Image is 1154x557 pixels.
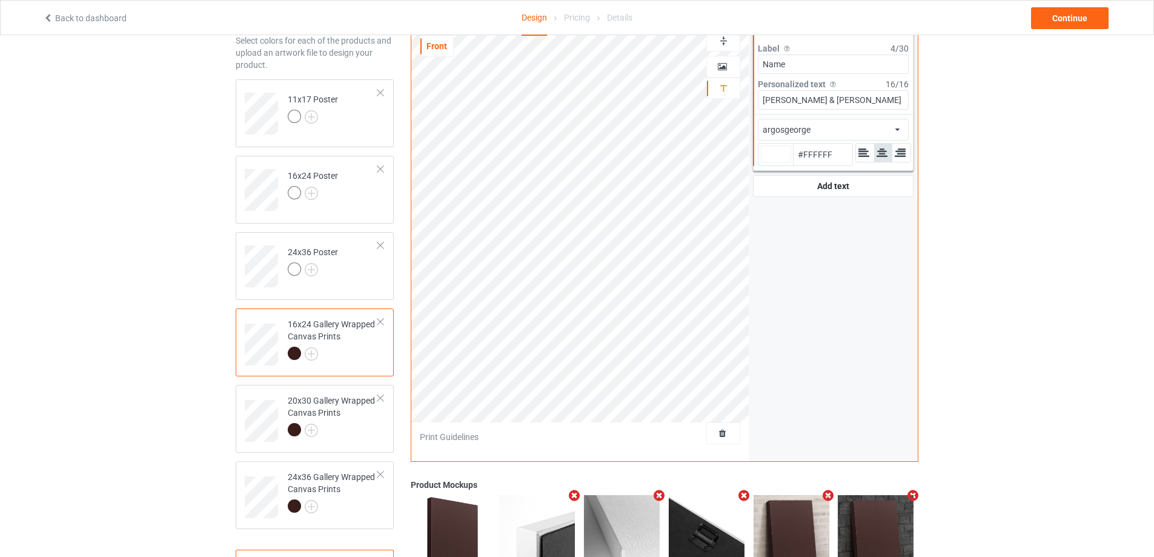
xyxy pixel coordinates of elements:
div: 24x36 Poster [288,246,338,275]
div: 24x36 Gallery Wrapped Canvas Prints [236,461,394,529]
input: Your text [758,90,909,110]
div: 16x24 Poster [288,170,338,199]
div: 24x36 Gallery Wrapped Canvas Prints [288,471,378,512]
img: svg+xml;base64,PD94bWwgdmVyc2lvbj0iMS4wIiBlbmNvZGluZz0iVVRGLTgiPz4KPHN2ZyB3aWR0aD0iMjJweCIgaGVpZ2... [305,187,318,200]
div: Details [607,1,632,35]
div: Print Guidelines [420,431,479,443]
div: 16x24 Gallery Wrapped Canvas Prints [236,309,394,376]
a: Back to dashboard [43,13,127,23]
div: Add text [753,175,914,197]
i: Remove mockup [906,489,921,502]
i: Remove mockup [652,489,667,502]
img: svg+xml;base64,PD94bWwgdmVyc2lvbj0iMS4wIiBlbmNvZGluZz0iVVRGLTgiPz4KPHN2ZyB3aWR0aD0iMjJweCIgaGVpZ2... [305,263,318,276]
div: 11x17 Poster [236,79,394,147]
img: svg+xml;base64,PD94bWwgdmVyc2lvbj0iMS4wIiBlbmNvZGluZz0iVVRGLTgiPz4KPHN2ZyB3aWR0aD0iMjJweCIgaGVpZ2... [305,500,318,513]
div: Product Mockups [411,479,918,491]
div: Pricing [564,1,590,35]
div: 11x17 Poster [288,93,338,122]
div: Front [420,40,453,52]
img: svg%3E%0A [718,35,729,47]
div: Continue [1031,7,1109,29]
div: 20x30 Gallery Wrapped Canvas Prints [236,385,394,453]
div: 4 / 30 [890,42,909,55]
img: svg%3E%0A [782,44,792,53]
img: svg%3E%0A [828,79,838,89]
div: 24x36 Poster [236,232,394,300]
span: Personalized text [758,79,826,89]
i: Remove mockup [736,489,751,502]
div: 16x24 Gallery Wrapped Canvas Prints [288,318,378,359]
div: 16 / 16 [886,78,909,90]
img: svg+xml;base64,PD94bWwgdmVyc2lvbj0iMS4wIiBlbmNvZGluZz0iVVRGLTgiPz4KPHN2ZyB3aWR0aD0iMjJweCIgaGVpZ2... [305,347,318,361]
i: Remove mockup [821,489,836,502]
i: Remove mockup [567,489,582,502]
img: svg%3E%0A [718,82,729,94]
span: Label [758,44,780,53]
div: 16x24 Poster [236,156,394,224]
div: Design [522,1,547,36]
div: 20x30 Gallery Wrapped Canvas Prints [288,395,378,436]
input: Your label [758,55,909,74]
img: svg+xml;base64,PD94bWwgdmVyc2lvbj0iMS4wIiBlbmNvZGluZz0iVVRGLTgiPz4KPHN2ZyB3aWR0aD0iMjJweCIgaGVpZ2... [305,424,318,437]
div: Select colors for each of the products and upload an artwork file to design your product. [236,35,394,71]
div: argosgeorge [763,124,811,136]
img: svg+xml;base64,PD94bWwgdmVyc2lvbj0iMS4wIiBlbmNvZGluZz0iVVRGLTgiPz4KPHN2ZyB3aWR0aD0iMjJweCIgaGVpZ2... [305,110,318,124]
